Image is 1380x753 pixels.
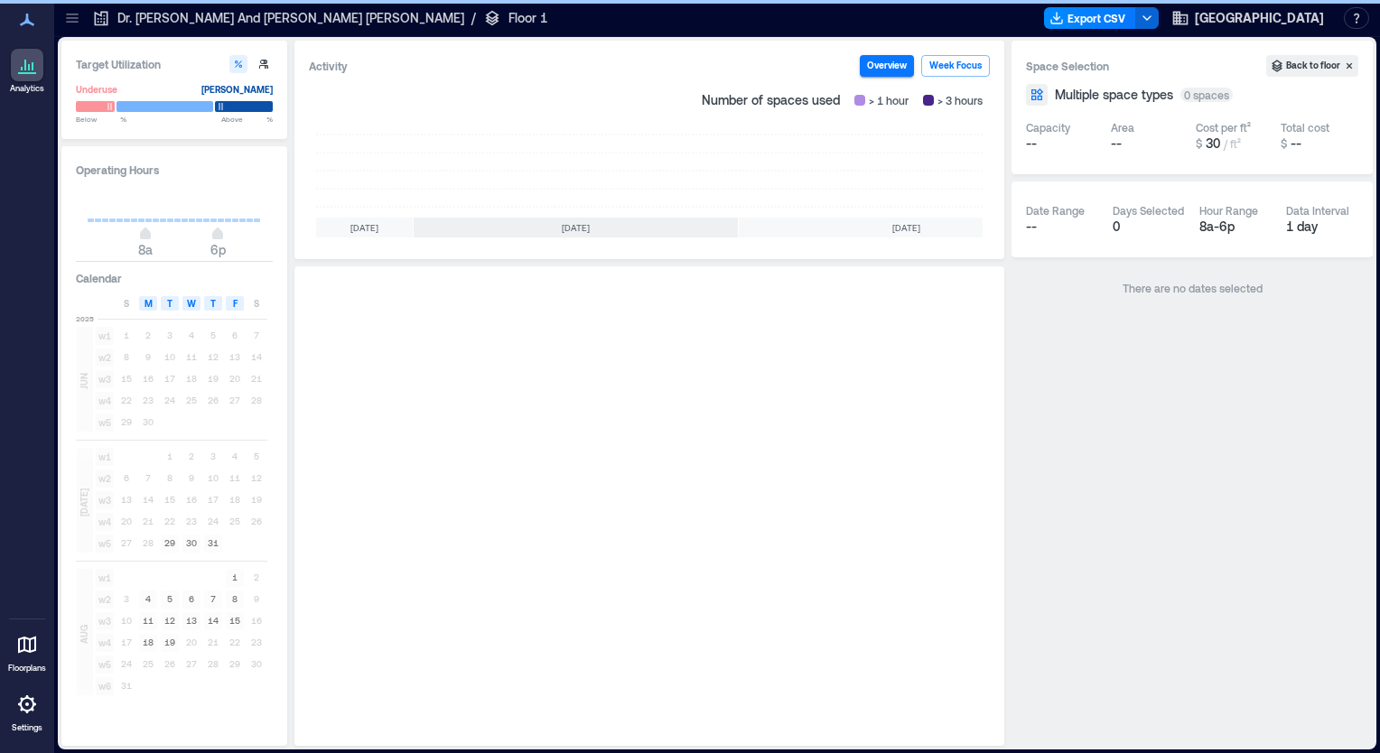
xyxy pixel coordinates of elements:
[1026,218,1037,234] span: --
[167,296,172,311] span: T
[233,296,238,311] span: F
[96,612,114,630] span: w3
[937,91,983,109] span: > 3 hours
[5,683,49,739] a: Settings
[208,615,219,626] text: 14
[138,242,153,257] span: 8a
[124,296,129,311] span: S
[1026,120,1070,135] div: Capacity
[76,80,117,98] div: Underuse
[96,634,114,652] span: w4
[143,615,154,626] text: 11
[164,615,175,626] text: 12
[1206,135,1220,151] span: 30
[414,218,738,237] div: [DATE]
[76,269,122,287] h3: Calendar
[77,625,91,644] span: AUG
[1180,88,1233,102] div: 0 spaces
[201,80,273,98] div: [PERSON_NAME]
[96,414,114,432] span: w5
[1026,203,1085,218] div: Date Range
[1123,282,1263,294] span: There are no dates selected
[10,83,44,94] p: Analytics
[1196,137,1202,150] span: $
[221,114,273,125] span: Above %
[232,572,238,582] text: 1
[1111,120,1134,135] div: Area
[143,637,154,647] text: 18
[5,43,50,99] a: Analytics
[1113,218,1185,236] div: 0
[210,242,226,257] span: 6p
[164,537,175,548] text: 29
[186,615,197,626] text: 13
[76,55,273,73] h3: Target Utilization
[1266,55,1358,77] button: Back to floor
[316,218,413,237] div: [DATE]
[145,593,151,604] text: 4
[96,569,114,587] span: w1
[508,9,547,27] p: Floor 1
[208,537,219,548] text: 31
[96,513,114,531] span: w4
[96,349,114,367] span: w2
[8,663,46,674] p: Floorplans
[869,91,909,109] span: > 1 hour
[145,296,153,311] span: M
[1113,203,1184,218] div: Days Selected
[1224,137,1241,150] span: / ft²
[1166,4,1329,33] button: [GEOGRAPHIC_DATA]
[76,313,94,324] span: 2025
[77,373,91,389] span: JUN
[1199,203,1258,218] div: Hour Range
[189,593,194,604] text: 6
[1111,135,1122,151] span: --
[96,535,114,553] span: w5
[164,637,175,647] text: 19
[1281,120,1329,135] div: Total cost
[921,55,990,77] button: Week Focus
[1055,86,1173,104] span: Multiple space types
[96,469,114,488] span: w2
[232,593,238,604] text: 8
[187,296,196,311] span: W
[186,537,197,548] text: 30
[1286,203,1349,218] div: Data Interval
[210,593,216,604] text: 7
[96,392,114,410] span: w4
[3,623,51,679] a: Floorplans
[96,448,114,466] span: w1
[76,161,273,179] h3: Operating Hours
[739,218,1074,237] div: [DATE]
[96,677,114,695] span: w6
[309,57,348,75] div: Activity
[1026,135,1037,153] span: --
[167,593,172,604] text: 5
[1281,137,1287,150] span: $
[12,722,42,733] p: Settings
[1199,218,1272,236] div: 8a - 6p
[1195,9,1324,27] span: [GEOGRAPHIC_DATA]
[1044,7,1136,29] button: Export CSV
[229,615,240,626] text: 15
[1286,218,1358,236] div: 1 day
[96,655,114,674] span: w5
[96,327,114,345] span: w1
[471,9,476,27] p: /
[96,590,114,609] span: w2
[96,370,114,388] span: w3
[210,296,216,311] span: T
[1196,120,1251,135] div: Cost per ft²
[76,114,126,125] span: Below %
[254,296,259,311] span: S
[860,55,914,77] button: Overview
[695,84,990,116] div: Number of spaces used
[1291,135,1301,151] span: --
[77,488,91,516] span: [DATE]
[96,491,114,509] span: w3
[117,9,464,27] p: Dr. [PERSON_NAME] And [PERSON_NAME] [PERSON_NAME]
[1026,57,1266,75] h3: Space Selection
